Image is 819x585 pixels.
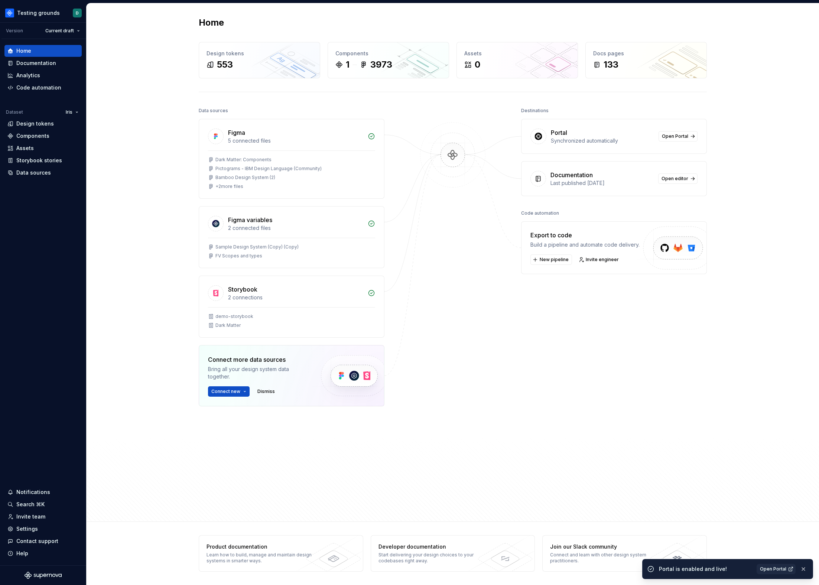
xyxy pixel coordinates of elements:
[550,179,654,187] div: Last published [DATE]
[4,155,82,166] a: Storybook stories
[199,119,384,199] a: Figma5 connected filesDark Matter: ComponentsPictograms - IBM Design Language (Community)Bamboo D...
[217,59,233,71] div: 553
[530,241,640,248] div: Build a pipeline and automate code delivery.
[16,120,54,127] div: Design tokens
[378,552,487,564] div: Start delivering your design choices to your codebases right away.
[45,28,74,34] span: Current draft
[335,50,441,57] div: Components
[16,132,49,140] div: Components
[530,254,572,265] button: New pipeline
[208,355,308,364] div: Connect more data sources
[199,535,363,572] a: Product documentationLearn how to build, manage and maintain design systems in smarter ways.
[16,169,51,176] div: Data sources
[371,535,535,572] a: Developer documentationStart delivering your design choices to your codebases right away.
[215,166,322,172] div: Pictograms - IBM Design Language (Community)
[16,47,31,55] div: Home
[199,17,224,29] h2: Home
[5,9,14,17] img: 87691e09-aac2-46b6-b153-b9fe4eb63333.png
[6,28,23,34] div: Version
[16,488,50,496] div: Notifications
[6,109,23,115] div: Dataset
[550,552,658,564] div: Connect and learn with other design system practitioners.
[593,50,699,57] div: Docs pages
[540,257,569,263] span: New pipeline
[4,82,82,94] a: Code automation
[4,486,82,498] button: Notifications
[228,128,245,137] div: Figma
[228,137,363,144] div: 5 connected files
[576,254,622,265] a: Invite engineer
[228,285,257,294] div: Storybook
[76,10,79,16] div: D
[66,109,72,115] span: Iris
[215,244,299,250] div: Sample Design System (Copy) (Copy)
[62,107,82,117] button: Iris
[199,206,384,268] a: Figma variables2 connected filesSample Design System (Copy) (Copy)FV Scopes and types
[4,130,82,142] a: Components
[208,365,308,380] div: Bring all your design system data together.
[42,26,83,36] button: Current draft
[215,183,243,189] div: + 2 more files
[4,498,82,510] button: Search ⌘K
[16,525,38,533] div: Settings
[346,59,350,71] div: 1
[228,215,272,224] div: Figma variables
[521,105,549,116] div: Destinations
[550,543,658,550] div: Join our Slack community
[530,231,640,240] div: Export to code
[4,142,82,154] a: Assets
[207,50,312,57] div: Design tokens
[659,131,698,142] a: Open Portal
[207,543,315,550] div: Product documentation
[4,535,82,547] button: Contact support
[207,552,315,564] div: Learn how to build, manage and maintain design systems in smarter ways.
[4,167,82,179] a: Data sources
[211,389,240,394] span: Connect new
[585,42,707,78] a: Docs pages133
[4,45,82,57] a: Home
[4,57,82,69] a: Documentation
[16,550,28,557] div: Help
[215,253,262,259] div: FV Scopes and types
[456,42,578,78] a: Assets0
[25,572,62,579] svg: Supernova Logo
[16,157,62,164] div: Storybook stories
[16,501,45,508] div: Search ⌘K
[215,175,275,181] div: Bamboo Design System (2)
[475,59,480,71] div: 0
[199,42,320,78] a: Design tokens553
[199,105,228,116] div: Data sources
[4,547,82,559] button: Help
[257,389,275,394] span: Dismiss
[208,386,250,397] button: Connect new
[4,69,82,81] a: Analytics
[551,137,654,144] div: Synchronized automatically
[228,224,363,232] div: 2 connected files
[464,50,570,57] div: Assets
[551,128,567,137] div: Portal
[760,566,786,572] span: Open Portal
[4,511,82,523] a: Invite team
[17,9,60,17] div: Testing grounds
[370,59,392,71] div: 3973
[16,72,40,79] div: Analytics
[662,133,688,139] span: Open Portal
[215,157,272,163] div: Dark Matter: Components
[254,386,278,397] button: Dismiss
[228,294,363,301] div: 2 connections
[4,523,82,535] a: Settings
[199,276,384,338] a: Storybook2 connectionsdemo-storybookDark Matter
[662,176,688,182] span: Open editor
[16,144,34,152] div: Assets
[16,537,58,545] div: Contact support
[16,84,61,91] div: Code automation
[542,535,707,572] a: Join our Slack communityConnect and learn with other design system practitioners.
[16,513,45,520] div: Invite team
[215,313,253,319] div: demo-storybook
[550,170,593,179] div: Documentation
[328,42,449,78] a: Components13973
[1,5,85,21] button: Testing groundsD
[604,59,618,71] div: 133
[215,322,241,328] div: Dark Matter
